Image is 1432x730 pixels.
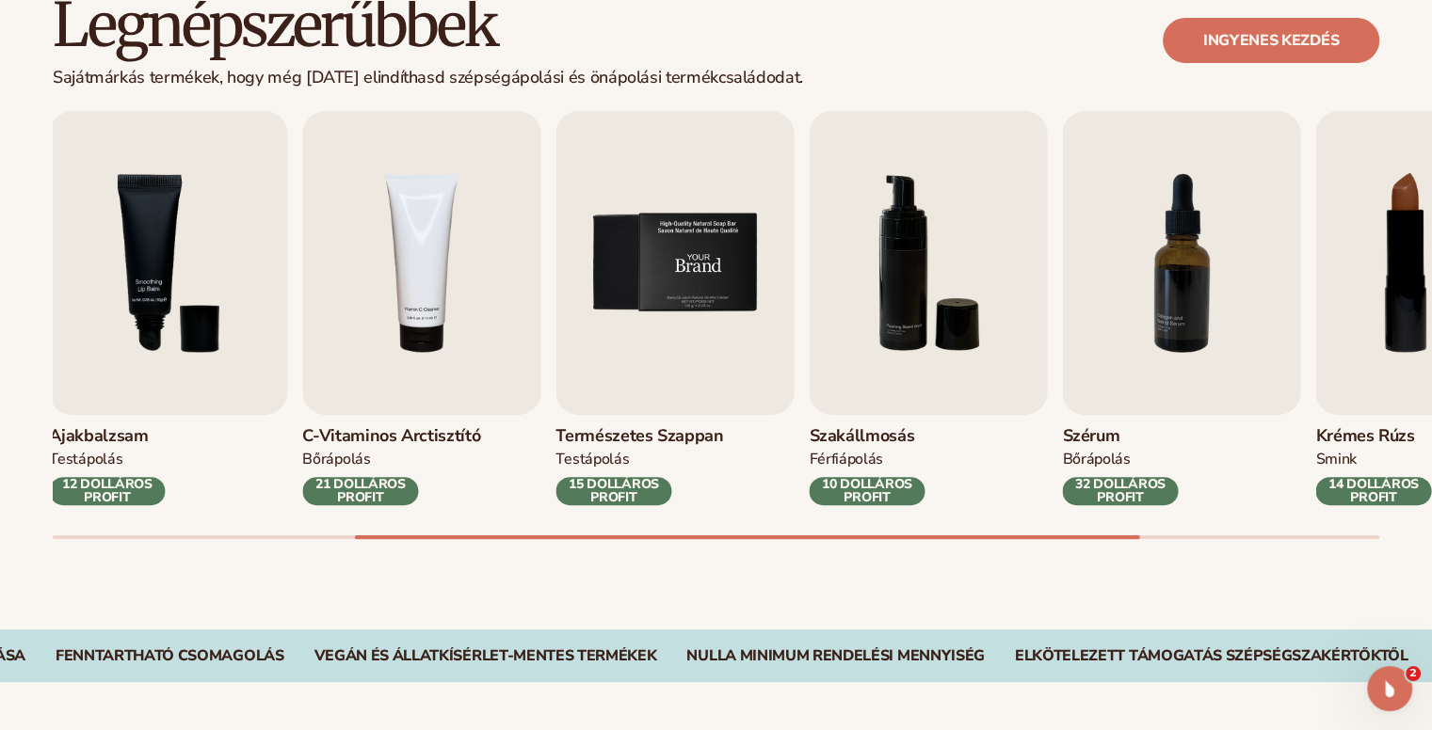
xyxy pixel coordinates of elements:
font: FENNTARTHATÓ CSOMAGOLÁS [56,645,284,666]
font: 14 dolláros profit [1328,475,1419,506]
font: Szérum [1062,424,1119,447]
iframe: Élő chat az intercomon [1367,666,1412,711]
font: 10 dolláros profit [822,475,912,506]
font: Természetes szappan [555,424,723,447]
a: 3 / 9 [49,111,287,505]
font: VEGÁN ÉS ÁLLATKÍSÉRLET-MENTES TERMÉKEK [314,645,657,666]
font: Sajátmárkás termékek, hogy még [DATE] elindíthasd szépségápolási és önápolási termékcsaládodat. [53,66,803,88]
a: 6 / 9 [809,111,1047,505]
font: 2 [1409,667,1417,679]
font: 12 dolláros profit [62,475,153,506]
font: Krémes rúzs [1315,424,1414,447]
font: ajakbalzsam [49,424,148,447]
a: 7 / 9 [1062,111,1300,505]
font: 15 dolláros profit [569,475,659,506]
a: 5 / 9 [555,111,794,505]
font: NULLA MINIMUM RENDELÉSI MENNYISÉG [686,645,984,666]
font: Smink [1315,449,1356,469]
a: Ingyenes kezdés [1163,18,1379,63]
font: 21 dolláros profit [315,475,406,506]
font: Testápolás [49,449,122,469]
font: 32 dolláros profit [1075,475,1166,506]
font: Bőrápolás [1062,449,1130,469]
font: Testápolás [555,449,629,469]
img: Shopify kép 9 [555,111,794,415]
font: Ingyenes kezdés [1203,30,1339,51]
font: C-vitaminos arctisztító [302,424,480,447]
font: Bőrápolás [302,449,370,469]
font: Férfiápolás [809,449,883,469]
font: Szakállmosás [809,424,914,447]
font: ELKÖTELEZETT TÁMOGATÁS SZÉPSÉGSZAKÉRTŐKTŐL [1015,645,1408,666]
a: 4 / 9 [302,111,540,505]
